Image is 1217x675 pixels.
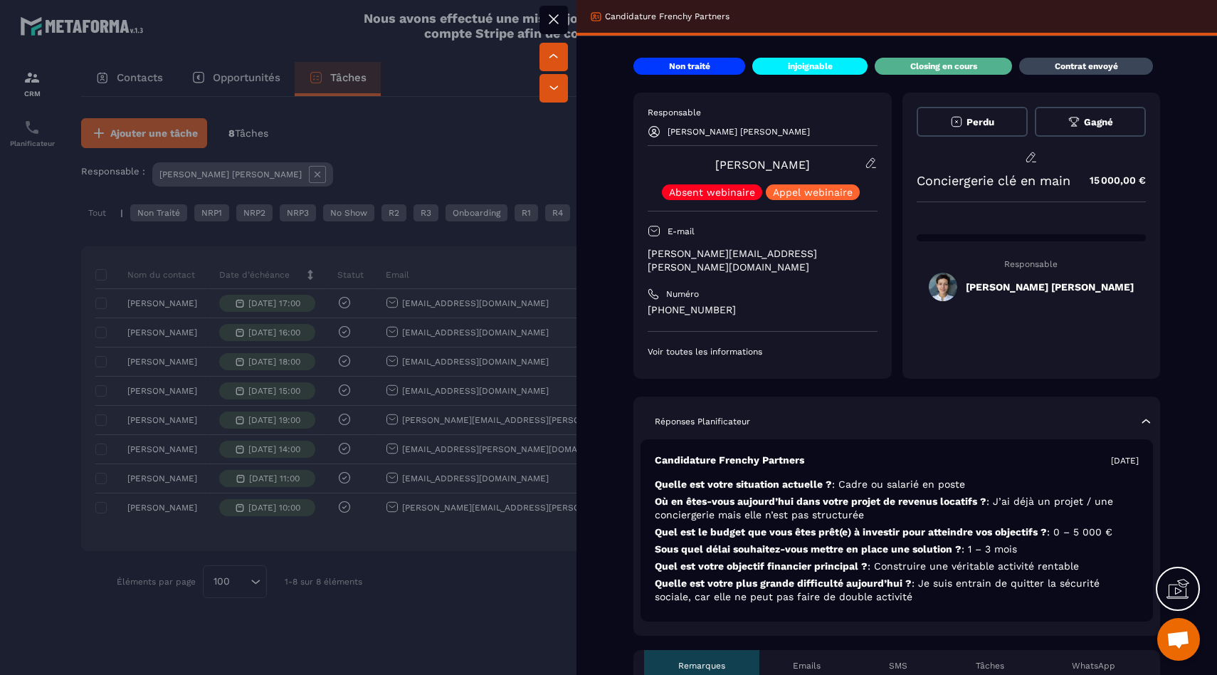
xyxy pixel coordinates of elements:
[966,117,994,127] span: Perdu
[655,495,1139,522] p: Où en êtes-vous aujourd’hui dans votre projet de revenus locatifs ?
[917,173,1070,188] p: Conciergerie clé en main
[648,247,878,274] p: [PERSON_NAME][EMAIL_ADDRESS][PERSON_NAME][DOMAIN_NAME]
[976,660,1004,671] p: Tâches
[1111,455,1139,466] p: [DATE]
[655,454,804,467] p: Candidature Frenchy Partners
[669,61,710,72] p: Non traité
[666,288,699,300] p: Numéro
[648,303,878,317] p: [PHONE_NUMBER]
[605,11,729,22] p: Candidature Frenchy Partners
[715,158,810,172] a: [PERSON_NAME]
[1035,107,1146,137] button: Gagné
[1072,660,1115,671] p: WhatsApp
[832,478,965,490] span: : Cadre ou salarié en poste
[678,660,725,671] p: Remarques
[648,346,878,357] p: Voir toutes les informations
[648,107,878,118] p: Responsable
[1157,618,1200,661] div: Ouvrir le chat
[655,478,1139,491] p: Quelle est votre situation actuelle ?
[655,543,1139,556] p: Sous quel délai souhaitez-vous mettre en place une solution ?
[668,127,810,137] p: [PERSON_NAME] [PERSON_NAME]
[793,660,821,671] p: Emails
[966,281,1134,293] h5: [PERSON_NAME] [PERSON_NAME]
[655,560,1139,573] p: Quel est votre objectif financier principal ?
[1055,61,1118,72] p: Contrat envoyé
[962,543,1017,555] span: : 1 – 3 mois
[655,416,750,427] p: Réponses Planificateur
[655,525,1139,539] p: Quel est le budget que vous êtes prêt(e) à investir pour atteindre vos objectifs ?
[773,187,853,197] p: Appel webinaire
[889,660,907,671] p: SMS
[917,107,1028,137] button: Perdu
[868,560,1079,572] span: : Construire une véritable activité rentable
[668,226,695,237] p: E-mail
[910,61,977,72] p: Closing en cours
[1075,167,1146,194] p: 15 000,00 €
[1084,117,1113,127] span: Gagné
[917,259,1147,269] p: Responsable
[655,577,1139,604] p: Quelle est votre plus grande difficulté aujourd’hui ?
[788,61,833,72] p: injoignable
[669,187,755,197] p: Absent webinaire
[1047,526,1112,538] span: : 0 – 5 000 €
